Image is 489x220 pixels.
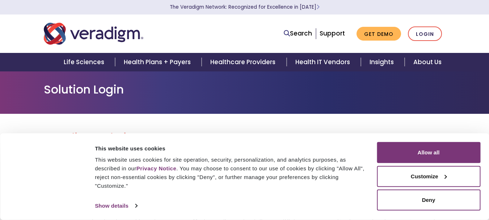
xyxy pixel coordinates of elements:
[202,53,286,71] a: Healthcare Providers
[405,53,450,71] a: About Us
[377,190,480,211] button: Deny
[408,26,442,41] a: Login
[55,53,115,71] a: Life Sciences
[44,131,446,144] h2: Veradigm Solutions
[361,53,405,71] a: Insights
[44,83,446,96] h1: Solution Login
[377,166,480,187] button: Customize
[115,53,202,71] a: Health Plans + Payers
[136,165,176,171] a: Privacy Notice
[95,200,137,211] a: Show details
[95,155,368,190] div: This website uses cookies for site operation, security, personalization, and analytics purposes, ...
[284,29,312,38] a: Search
[287,53,361,71] a: Health IT Vendors
[95,144,368,153] div: This website uses cookies
[316,4,320,11] span: Learn More
[44,22,143,46] img: Veradigm logo
[377,142,480,163] button: Allow all
[170,4,320,11] a: The Veradigm Network: Recognized for Excellence in [DATE]Learn More
[357,27,401,41] a: Get Demo
[320,29,345,38] a: Support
